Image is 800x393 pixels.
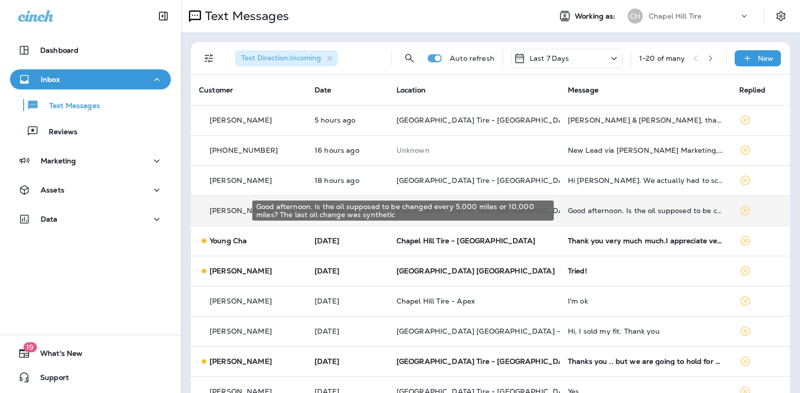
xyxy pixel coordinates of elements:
span: [GEOGRAPHIC_DATA] [GEOGRAPHIC_DATA] - [GEOGRAPHIC_DATA] [396,327,641,336]
p: Oct 12, 2025 04:45 AM [315,116,380,124]
button: Settings [772,7,790,25]
span: Message [568,85,598,94]
p: Oct 11, 2025 05:05 PM [315,146,380,154]
p: Oct 10, 2025 04:15 PM [315,237,380,245]
p: This customer does not have a last location and the phone number they messaged is not assigned to... [396,146,552,154]
span: [GEOGRAPHIC_DATA] Tire - [GEOGRAPHIC_DATA] [396,176,575,185]
p: New [758,54,773,62]
div: 1 - 20 of many [639,54,685,62]
p: Oct 10, 2025 11:41 AM [315,327,380,335]
button: Filters [199,48,219,68]
p: Oct 10, 2025 03:30 PM [315,267,380,275]
p: Marketing [41,157,76,165]
button: 19What's New [10,343,171,363]
div: Hi Aaron. We actually had to scrap the Fiesta, so you can take it off the system. Thanks though! [568,176,723,184]
span: Working as: [575,12,618,21]
button: Dashboard [10,40,171,60]
div: CH [628,9,643,24]
button: Text Messages [10,94,171,116]
div: Text Direction:Incoming [235,50,338,66]
span: Chapel Hill Tire - [GEOGRAPHIC_DATA] [396,236,535,245]
p: Auto refresh [450,54,494,62]
p: Text Messages [39,102,100,111]
span: [GEOGRAPHIC_DATA] [GEOGRAPHIC_DATA] [396,266,555,275]
p: [PERSON_NAME] [210,207,272,215]
p: Last 7 Days [530,54,569,62]
p: Assets [41,186,64,194]
span: Support [30,373,69,385]
p: Chapel Hill Tire [649,12,702,20]
div: Good afternoon. Is the oil supposed to be changed every 5,000 miles or 10,000 miles? The last oil... [252,201,554,221]
p: [PERSON_NAME] [210,357,272,365]
button: Search Messages [399,48,420,68]
button: Assets [10,180,171,200]
button: Support [10,367,171,387]
span: Text Direction : Incoming [241,53,321,62]
button: Collapse Sidebar [149,6,177,26]
span: Date [315,85,332,94]
p: Oct 11, 2025 03:35 PM [315,176,380,184]
span: Replied [739,85,765,94]
div: Good afternoon. Is the oil supposed to be changed every 5,000 miles or 10,000 miles? The last oil... [568,207,723,215]
button: Reviews [10,121,171,142]
div: Thank you very much much.I appreciate very much and thank you again [568,237,723,245]
span: Location [396,85,426,94]
p: [PERSON_NAME] [210,297,272,305]
span: Chapel Hill Tire - Apex [396,297,475,306]
p: Inbox [41,75,60,83]
span: [GEOGRAPHIC_DATA] Tire - [GEOGRAPHIC_DATA] [396,116,575,125]
p: Dashboard [40,46,78,54]
div: Aaron & Bobby, thanks for the price. Dealer has $49 coupon so... next time. [568,116,723,124]
span: 19 [23,342,37,352]
p: Oct 10, 2025 12:07 PM [315,297,380,305]
div: New Lead via Merrick Marketing, Customer Name: Toño B., Contact info: 3365340361, Job Info: It ha... [568,146,723,154]
p: [PERSON_NAME] [210,176,272,184]
button: Data [10,209,171,229]
p: Data [41,215,58,223]
p: Oct 10, 2025 11:24 AM [315,357,380,365]
div: Thanks you .. but we are going to hold for know the jeep hasn't really been driven .. I will reac... [568,357,723,365]
p: Reviews [39,128,77,137]
span: What's New [30,349,82,361]
p: [PERSON_NAME] [210,327,272,335]
p: Text Messages [201,9,289,24]
div: I'm ok [568,297,723,305]
button: Inbox [10,69,171,89]
div: Tried! [568,267,723,275]
span: [GEOGRAPHIC_DATA] Tire - [GEOGRAPHIC_DATA] [396,357,575,366]
button: Marketing [10,151,171,171]
span: Customer [199,85,233,94]
p: [PERSON_NAME] [210,116,272,124]
p: Young Cha [210,237,247,245]
p: [PERSON_NAME] [210,267,272,275]
p: [PHONE_NUMBER] [210,146,278,154]
div: Hi, I sold my fit. Thank you [568,327,723,335]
